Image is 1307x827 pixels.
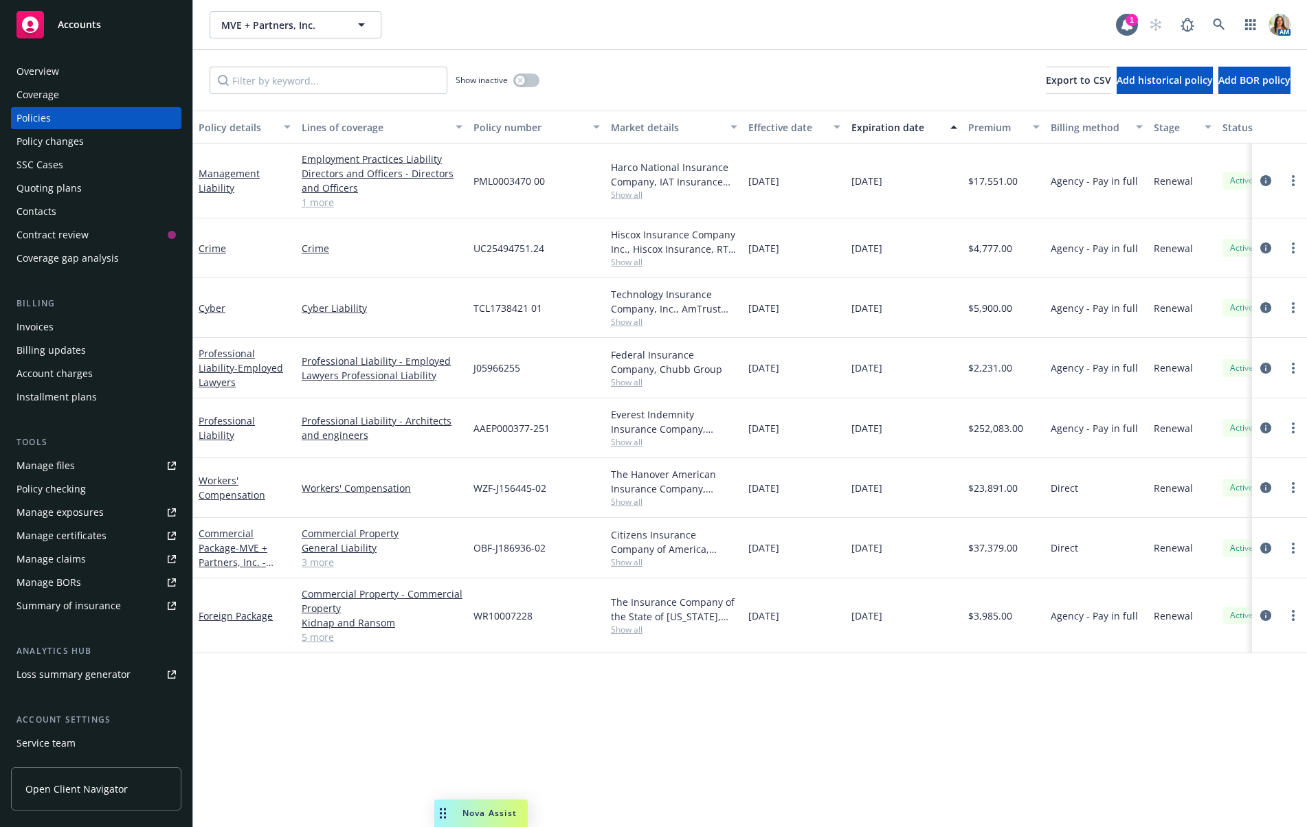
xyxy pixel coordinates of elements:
[1142,11,1170,38] a: Start snowing
[473,301,542,315] span: TCL1738421 01
[16,756,104,778] div: Sales relationships
[11,644,181,658] div: Analytics hub
[1174,11,1201,38] a: Report a Bug
[1285,540,1302,556] a: more
[199,474,265,501] a: Workers' Compensation
[11,501,181,523] span: Manage exposures
[611,376,737,388] span: Show all
[16,363,93,385] div: Account charges
[16,60,59,82] div: Overview
[302,615,462,630] a: Kidnap and Ransom
[1046,73,1111,87] span: Export to CSV
[611,287,737,316] div: Technology Insurance Company, Inc., AmTrust Financial Services
[11,756,181,778] a: Sales relationships
[58,19,101,30] span: Accounts
[1228,609,1255,622] span: Active
[1051,120,1128,135] div: Billing method
[11,525,181,547] a: Manage certificates
[968,361,1012,375] span: $2,231.00
[851,241,882,256] span: [DATE]
[16,84,59,106] div: Coverage
[16,131,84,152] div: Policy changes
[16,316,54,338] div: Invoices
[16,525,107,547] div: Manage certificates
[1285,172,1302,189] a: more
[1045,111,1148,144] button: Billing method
[1258,172,1274,189] a: circleInformation
[1285,420,1302,436] a: more
[1154,120,1196,135] div: Stage
[473,120,585,135] div: Policy number
[851,120,942,135] div: Expiration date
[1258,540,1274,556] a: circleInformation
[748,174,779,188] span: [DATE]
[1258,299,1274,316] a: circleInformation
[302,120,447,135] div: Lines of coverage
[302,241,462,256] a: Crime
[1222,120,1306,135] div: Status
[1117,73,1213,87] span: Add historical policy
[851,481,882,495] span: [DATE]
[968,609,1012,623] span: $3,985.00
[199,302,225,315] a: Cyber
[611,256,737,268] span: Show all
[11,339,181,361] a: Billing updates
[1228,362,1255,374] span: Active
[11,316,181,338] a: Invoices
[302,541,462,555] a: General Liability
[611,496,737,508] span: Show all
[611,556,737,568] span: Show all
[25,782,128,796] span: Open Client Navigator
[16,732,76,754] div: Service team
[611,407,737,436] div: Everest Indemnity Insurance Company, Everest, RT Specialty Insurance Services, LLC (RSG Specialty...
[1154,174,1193,188] span: Renewal
[210,11,381,38] button: MVE + Partners, Inc.
[851,541,882,555] span: [DATE]
[1258,240,1274,256] a: circleInformation
[1154,361,1193,375] span: Renewal
[11,131,181,152] a: Policy changes
[611,528,737,556] div: Citizens Insurance Company of America, Hanover Insurance Group
[11,247,181,269] a: Coverage gap analysis
[1051,481,1078,495] span: Direct
[1051,301,1138,315] span: Agency - Pay in full
[16,501,104,523] div: Manage exposures
[199,361,283,389] span: - Employed Lawyers
[473,481,546,495] span: WZF-J156445-02
[434,800,451,827] div: Drag to move
[210,67,447,94] input: Filter by keyword...
[1258,607,1274,624] a: circleInformation
[1285,299,1302,316] a: more
[605,111,743,144] button: Market details
[1051,361,1138,375] span: Agency - Pay in full
[199,609,273,622] a: Foreign Package
[11,201,181,223] a: Contacts
[302,301,462,315] a: Cyber Liability
[473,174,545,188] span: PML0003470 00
[462,807,517,819] span: Nova Assist
[748,241,779,256] span: [DATE]
[851,421,882,435] span: [DATE]
[11,455,181,477] a: Manage files
[611,436,737,448] span: Show all
[1046,67,1111,94] button: Export to CSV
[473,361,520,375] span: J05966255
[302,555,462,569] a: 3 more
[11,595,181,617] a: Summary of insurance
[1051,174,1138,188] span: Agency - Pay in full
[16,247,119,269] div: Coverage gap analysis
[1228,422,1255,434] span: Active
[473,421,550,435] span: AAEP000377-251
[199,347,283,389] a: Professional Liability
[221,18,340,32] span: MVE + Partners, Inc.
[11,664,181,686] a: Loss summary generator
[1051,541,1078,555] span: Direct
[1285,479,1302,496] a: more
[1237,11,1264,38] a: Switch app
[16,664,131,686] div: Loss summary generator
[473,541,546,555] span: OBF-J186936-02
[1051,241,1138,256] span: Agency - Pay in full
[16,455,75,477] div: Manage files
[1218,67,1291,94] button: Add BOR policy
[11,297,181,310] div: Billing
